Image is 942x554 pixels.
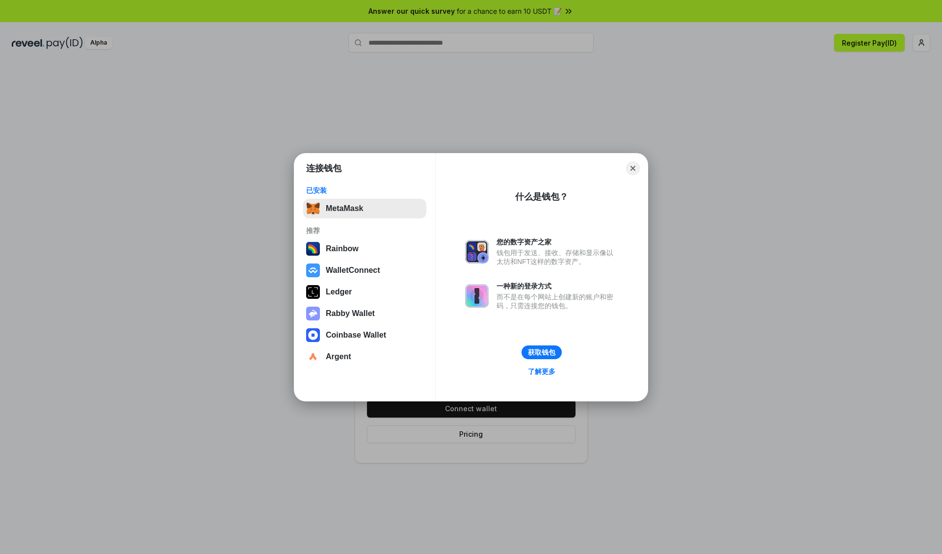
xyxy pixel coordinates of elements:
[306,162,341,174] h1: 连接钱包
[528,348,555,357] div: 获取钱包
[303,261,426,280] button: WalletConnect
[326,309,375,318] div: Rabby Wallet
[306,264,320,277] img: svg+xml,%3Csvg%20width%3D%2228%22%20height%3D%2228%22%20viewBox%3D%220%200%2028%2028%22%20fill%3D...
[303,325,426,345] button: Coinbase Wallet
[497,248,618,266] div: 钱包用于发送、接收、存储和显示像以太坊和NFT这样的数字资产。
[515,191,568,203] div: 什么是钱包？
[326,204,363,213] div: MetaMask
[465,240,489,264] img: svg+xml,%3Csvg%20xmlns%3D%22http%3A%2F%2Fwww.w3.org%2F2000%2Fsvg%22%20fill%3D%22none%22%20viewBox...
[326,352,351,361] div: Argent
[497,237,618,246] div: 您的数字资产之家
[497,292,618,310] div: 而不是在每个网站上创建新的账户和密码，只需连接您的钱包。
[497,282,618,290] div: 一种新的登录方式
[306,350,320,364] img: svg+xml,%3Csvg%20width%3D%2228%22%20height%3D%2228%22%20viewBox%3D%220%200%2028%2028%22%20fill%3D...
[303,239,426,259] button: Rainbow
[465,284,489,308] img: svg+xml,%3Csvg%20xmlns%3D%22http%3A%2F%2Fwww.w3.org%2F2000%2Fsvg%22%20fill%3D%22none%22%20viewBox...
[626,161,640,175] button: Close
[306,226,423,235] div: 推荐
[306,328,320,342] img: svg+xml,%3Csvg%20width%3D%2228%22%20height%3D%2228%22%20viewBox%3D%220%200%2028%2028%22%20fill%3D...
[306,202,320,215] img: svg+xml,%3Csvg%20fill%3D%22none%22%20height%3D%2233%22%20viewBox%3D%220%200%2035%2033%22%20width%...
[326,244,359,253] div: Rainbow
[306,307,320,320] img: svg+xml,%3Csvg%20xmlns%3D%22http%3A%2F%2Fwww.w3.org%2F2000%2Fsvg%22%20fill%3D%22none%22%20viewBox...
[303,304,426,323] button: Rabby Wallet
[306,186,423,195] div: 已安装
[326,266,380,275] div: WalletConnect
[522,365,561,378] a: 了解更多
[306,242,320,256] img: svg+xml,%3Csvg%20width%3D%22120%22%20height%3D%22120%22%20viewBox%3D%220%200%20120%20120%22%20fil...
[326,331,386,340] div: Coinbase Wallet
[303,347,426,367] button: Argent
[528,367,555,376] div: 了解更多
[303,282,426,302] button: Ledger
[522,345,562,359] button: 获取钱包
[326,288,352,296] div: Ledger
[303,199,426,218] button: MetaMask
[306,285,320,299] img: svg+xml,%3Csvg%20xmlns%3D%22http%3A%2F%2Fwww.w3.org%2F2000%2Fsvg%22%20width%3D%2228%22%20height%3...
